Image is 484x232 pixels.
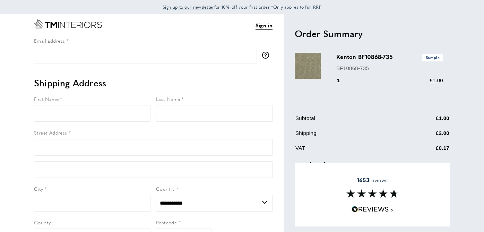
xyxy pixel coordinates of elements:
[262,52,273,59] button: More information
[401,159,449,174] td: £3.00
[156,95,180,102] span: Last Name
[430,77,443,83] span: £1.00
[295,53,321,79] img: Kenton BF10868-735
[352,206,393,213] img: Reviews.io 5 stars
[336,64,443,72] p: BF10868-735
[357,176,369,184] strong: 1653
[34,77,273,89] h2: Shipping Address
[422,54,443,61] span: Sample
[34,19,102,28] a: Go to Home page
[357,177,388,183] span: reviews
[295,27,450,40] h2: Order Summary
[34,129,67,136] span: Street Address
[295,144,401,157] td: VAT
[295,129,401,143] td: Shipping
[346,189,398,198] img: Reviews section
[295,159,401,174] td: Grand Total
[336,53,443,61] h3: Kenton BF10868-735
[34,185,43,192] span: City
[336,76,350,85] div: 1
[163,4,214,10] span: Sign up to our newsletter
[34,37,65,44] span: Email address
[401,144,449,157] td: £0.17
[156,219,177,226] span: Postcode
[34,219,51,226] span: County
[295,114,401,128] td: Subtotal
[163,4,321,10] span: for 10% off your first order *Only applies to full RRP
[401,114,449,128] td: £1.00
[163,3,214,10] a: Sign up to our newsletter
[401,129,449,143] td: £2.00
[156,185,175,192] span: Country
[256,21,273,30] a: Sign in
[34,95,59,102] span: First Name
